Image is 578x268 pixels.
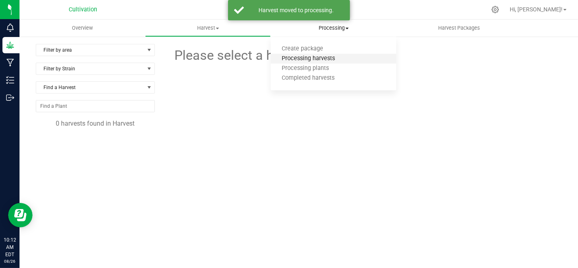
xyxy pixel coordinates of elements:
[271,24,396,32] span: Processing
[427,24,491,32] span: Harvest Packages
[396,20,522,37] a: Harvest Packages
[61,24,104,32] span: Overview
[36,44,144,56] span: Filter by area
[6,24,14,32] inline-svg: Monitoring
[69,6,97,13] span: Cultivation
[6,94,14,102] inline-svg: Outbound
[144,44,154,56] span: select
[145,20,271,37] a: Harvest
[36,82,144,93] span: Find a Harvest
[6,41,14,49] inline-svg: Grow
[36,100,154,112] input: NO DATA FOUND
[271,75,345,82] span: Completed harvests
[490,6,500,13] div: Manage settings
[146,24,270,32] span: Harvest
[4,236,16,258] p: 10:12 AM EDT
[271,20,396,37] a: Processing Create package Processing harvests Processing plants Completed harvests
[8,203,33,227] iframe: Resource center
[510,6,563,13] span: Hi, [PERSON_NAME]!
[248,6,344,14] div: Harvest moved to processing.
[6,59,14,67] inline-svg: Manufacturing
[4,258,16,264] p: 08/26
[271,65,340,72] span: Processing plants
[20,20,145,37] a: Overview
[36,63,144,74] span: Filter by Strain
[6,76,14,84] inline-svg: Inventory
[36,119,155,129] div: 0 harvests found in Harvest
[174,46,311,65] span: Please select a harvest
[271,55,346,62] span: Processing harvests
[271,46,334,52] span: Create package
